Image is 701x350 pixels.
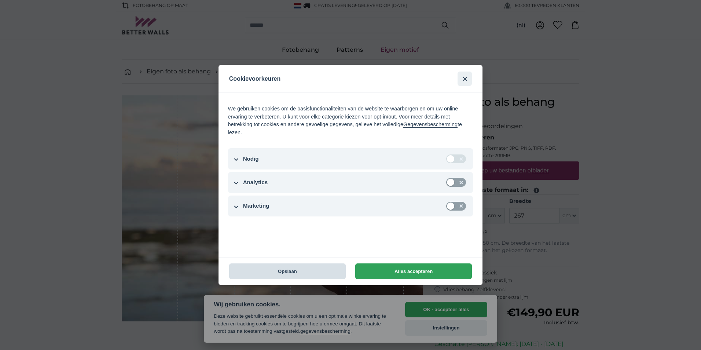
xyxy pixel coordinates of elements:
button: Sluiten [458,72,472,86]
button: Opslaan [229,263,346,279]
a: Gegevensbescherming [403,121,458,128]
button: Nodig [228,148,473,169]
h2: Cookievoorkeuren [229,65,419,92]
button: Marketing [228,196,473,217]
div: We gebruiken cookies om de basisfunctionaliteiten van de website te waarborgen en om uw online er... [228,105,473,136]
button: Alles accepteren [355,263,472,279]
button: Analytics [228,172,473,193]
